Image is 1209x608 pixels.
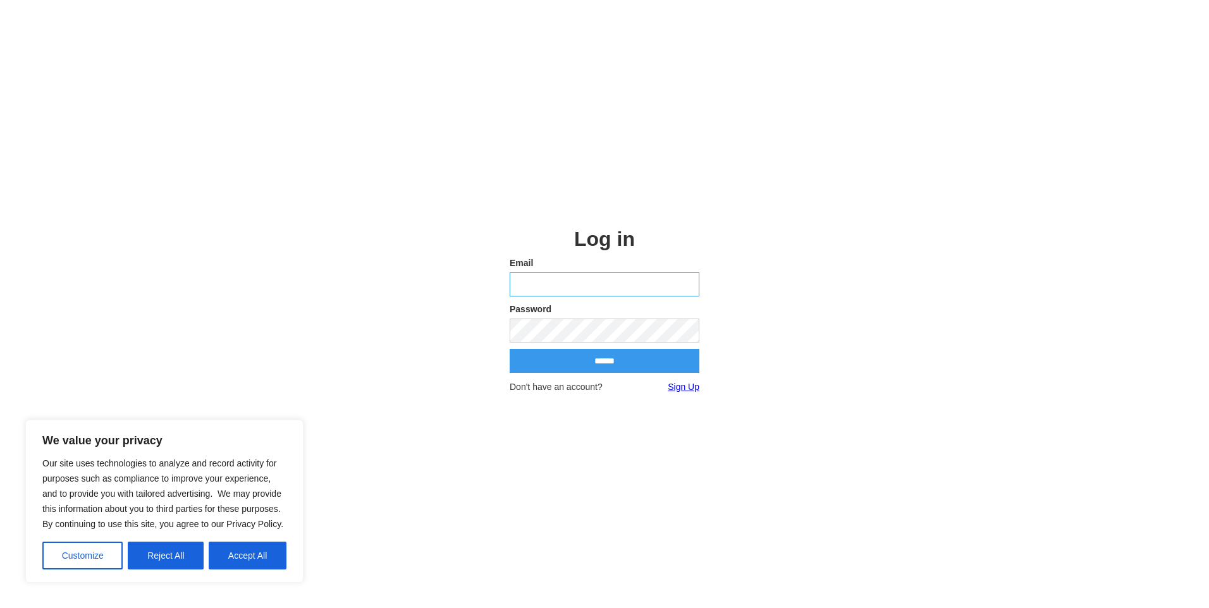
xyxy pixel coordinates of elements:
button: Accept All [209,542,286,569]
label: Password [510,303,699,315]
div: We value your privacy [25,420,304,583]
label: Email [510,257,699,269]
span: Our site uses technologies to analyze and record activity for purposes such as compliance to impr... [42,458,283,529]
button: Reject All [128,542,204,569]
h2: Log in [510,228,699,250]
span: Don't have an account? [510,380,603,393]
a: Sign Up [668,380,699,393]
button: Customize [42,542,123,569]
p: We value your privacy [42,433,286,448]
